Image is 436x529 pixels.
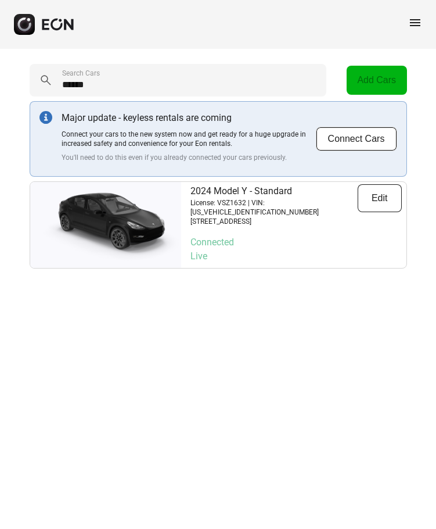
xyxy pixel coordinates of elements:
p: Connect your cars to the new system now and get ready for a huge upgrade in increased safety and ... [62,130,316,148]
p: Live [190,249,402,263]
p: Major update - keyless rentals are coming [62,111,316,125]
p: Connected [190,235,402,249]
button: Connect Cars [316,127,397,151]
p: License: VSZ1632 | VIN: [US_VEHICLE_IDENTIFICATION_NUMBER] [190,198,358,217]
p: You'll need to do this even if you already connected your cars previously. [62,153,316,162]
p: 2024 Model Y - Standard [190,184,358,198]
img: car [30,187,181,263]
button: Edit [358,184,402,212]
p: [STREET_ADDRESS] [190,217,358,226]
span: menu [408,16,422,30]
img: info [39,111,52,124]
label: Search Cars [62,69,100,78]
